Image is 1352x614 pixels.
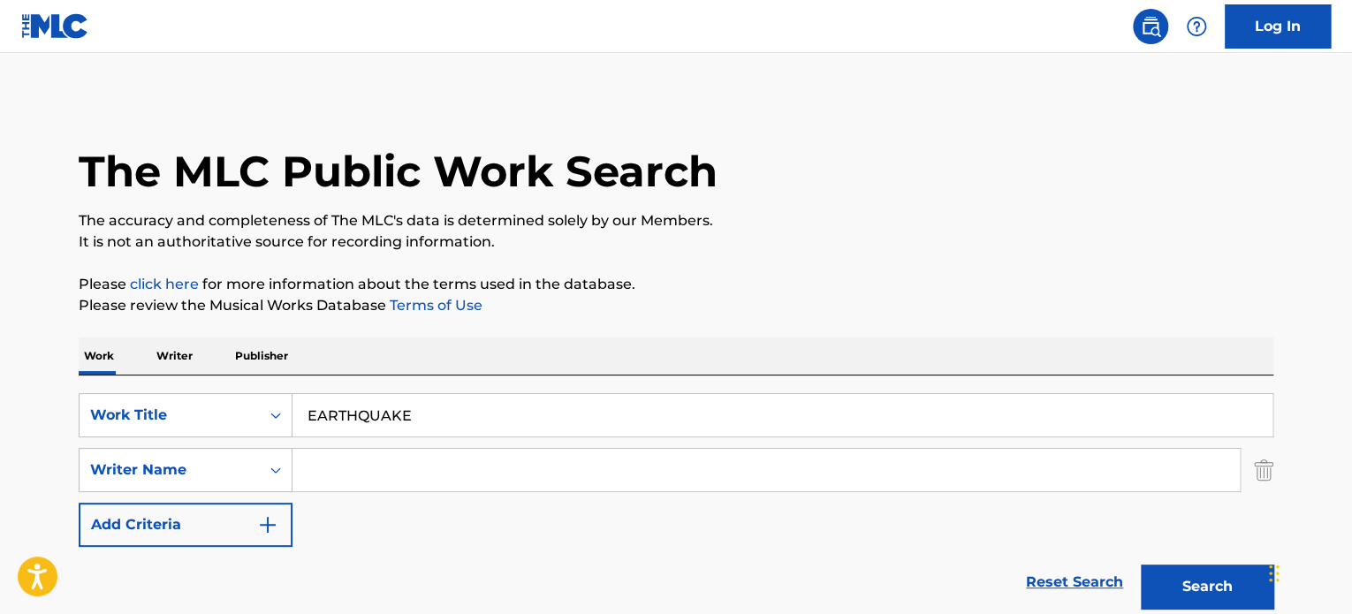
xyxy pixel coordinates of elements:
[1186,16,1207,37] img: help
[1269,547,1280,600] div: Drag
[79,295,1273,316] p: Please review the Musical Works Database
[1141,565,1273,609] button: Search
[1179,9,1214,44] div: Help
[230,337,293,375] p: Publisher
[79,145,718,198] h1: The MLC Public Work Search
[130,276,199,292] a: click here
[1264,529,1352,614] iframe: Chat Widget
[79,503,292,547] button: Add Criteria
[151,337,198,375] p: Writer
[79,274,1273,295] p: Please for more information about the terms used in the database.
[386,297,482,314] a: Terms of Use
[1254,448,1273,492] img: Delete Criterion
[79,210,1273,231] p: The accuracy and completeness of The MLC's data is determined solely by our Members.
[79,337,119,375] p: Work
[1133,9,1168,44] a: Public Search
[90,405,249,426] div: Work Title
[1225,4,1331,49] a: Log In
[79,231,1273,253] p: It is not an authoritative source for recording information.
[90,459,249,481] div: Writer Name
[1140,16,1161,37] img: search
[21,13,89,39] img: MLC Logo
[1017,563,1132,602] a: Reset Search
[257,514,278,535] img: 9d2ae6d4665cec9f34b9.svg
